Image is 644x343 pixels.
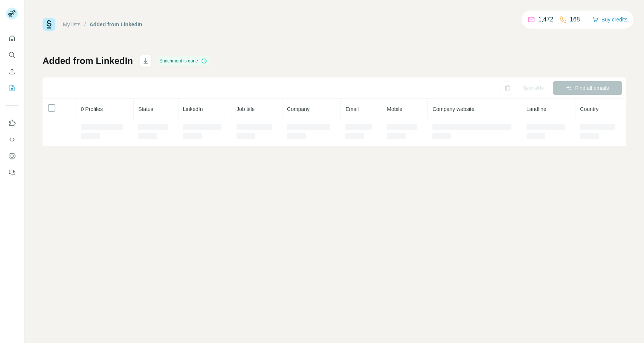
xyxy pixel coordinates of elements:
[81,106,103,112] span: 0 Profiles
[387,106,402,112] span: Mobile
[432,106,474,112] span: Company website
[6,133,18,146] button: Use Surfe API
[592,14,627,25] button: Buy credits
[6,32,18,45] button: Quick start
[6,116,18,130] button: Use Surfe on LinkedIn
[345,106,359,112] span: Email
[6,149,18,163] button: Dashboard
[538,15,553,24] p: 1,472
[570,15,580,24] p: 168
[287,106,310,112] span: Company
[183,106,203,112] span: LinkedIn
[6,65,18,78] button: Enrich CSV
[63,21,81,27] a: My lists
[6,48,18,62] button: Search
[43,18,55,31] img: Surfe Logo
[6,166,18,179] button: Feedback
[138,106,153,112] span: Status
[526,106,546,112] span: Landline
[43,55,133,67] h1: Added from LinkedIn
[237,106,255,112] span: Job title
[580,106,598,112] span: Country
[6,81,18,95] button: My lists
[90,21,142,28] div: Added from LinkedIn
[84,21,86,28] li: /
[157,56,209,65] div: Enrichment is done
